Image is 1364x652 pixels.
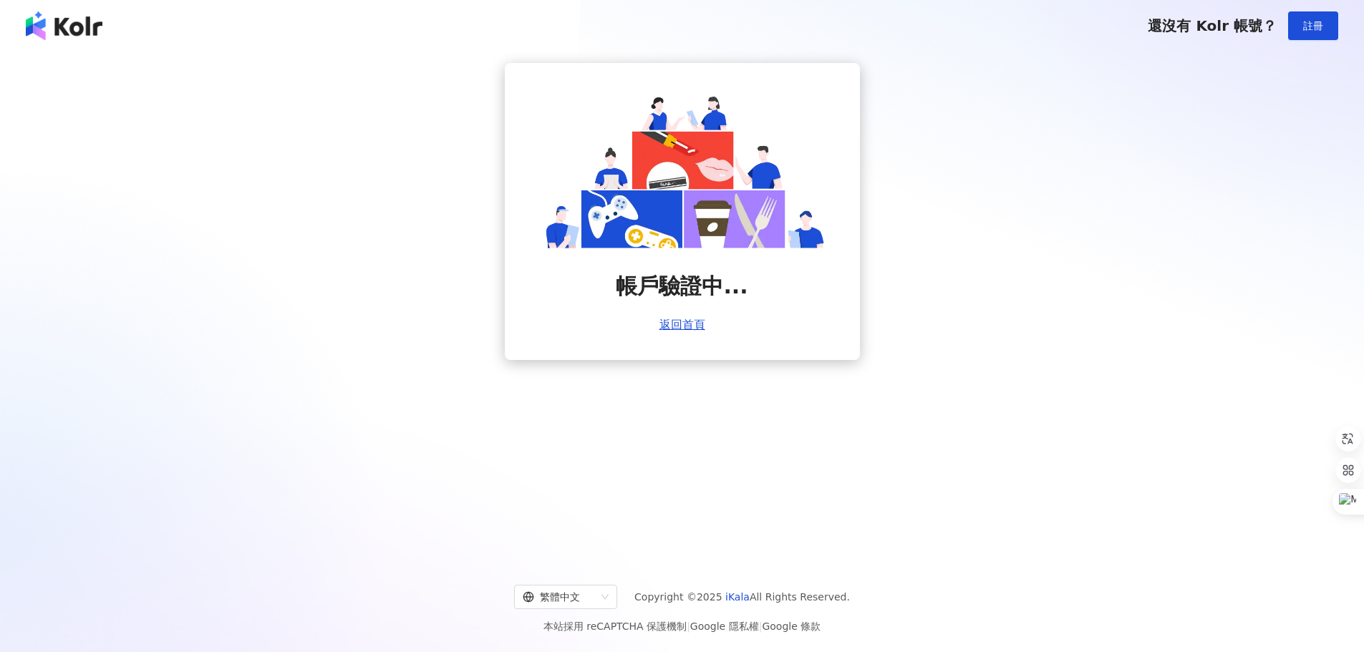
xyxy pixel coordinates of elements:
a: Google 隱私權 [690,621,759,632]
button: 註冊 [1288,11,1338,40]
span: | [687,621,690,632]
span: 還沒有 Kolr 帳號？ [1148,17,1277,34]
span: Copyright © 2025 All Rights Reserved. [634,588,850,605]
span: | [759,621,763,632]
a: Google 條款 [762,621,821,632]
a: iKala [725,591,750,603]
span: 本站採用 reCAPTCHA 保護機制 [543,618,821,635]
a: 返回首頁 [659,318,705,331]
img: account is verifying [539,92,826,248]
span: 帳戶驗證中... [616,271,748,301]
img: logo [26,11,102,40]
div: 繁體中文 [523,585,596,608]
span: 註冊 [1303,20,1323,31]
